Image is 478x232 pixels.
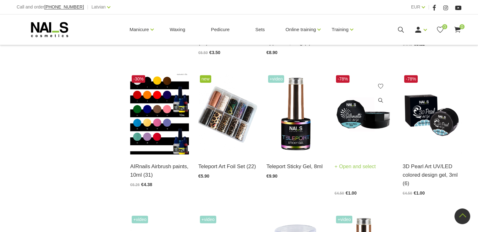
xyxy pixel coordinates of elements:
[198,163,256,169] font: Teleport Art Foil Set (22)
[133,76,144,81] font: -30%
[44,4,84,9] font: [PHONE_NUMBER]
[17,4,44,9] font: Call and order
[141,182,152,187] font: €4.38
[286,27,316,32] font: Online training
[170,27,185,32] font: Waxing
[91,3,106,11] a: Latvian
[428,4,429,9] font: |
[411,4,420,9] font: EUR
[250,14,270,45] a: Sets
[255,27,265,32] font: Sets
[403,163,458,186] font: 3D Pearl Art UV/LED colored design gel, 3ml (6)
[334,162,376,171] a: Open and select
[266,74,325,154] img: Gel that transfers foil designs onto the nail plate. Creates the most original nail designs, from...
[129,27,149,32] font: Manicure
[461,24,463,29] font: 0
[211,27,229,32] font: Pedicure
[209,50,220,55] font: €3.50
[266,163,323,169] font: Teleport Sticky Gel, 8ml
[332,27,349,32] font: Training
[130,163,188,178] font: AIRnails Airbrush paints, 10ml (31)
[270,76,283,81] font: +Video
[332,17,349,42] a: Training
[414,191,425,196] font: €1.00
[201,76,210,81] font: new
[198,174,209,179] font: €5.90
[198,74,257,154] img: Foil for creating designs. Suitable for both modeled nails and gel polish coating. Set includes 1...
[206,14,234,45] a: Pedicure
[403,191,412,196] font: €4.50
[198,51,208,55] font: €6.50
[286,17,316,42] a: Online training
[266,174,277,179] font: €9.90
[266,162,325,171] a: Teleport Sticky Gel, 8ml
[130,162,189,179] a: AIRnails Airbrush paints, 10ml (31)
[201,217,215,222] font: +Video
[411,3,420,11] a: EUR
[346,191,357,196] font: €1.00
[87,4,88,9] font: |
[443,24,446,29] font: 0
[334,191,344,196] font: €4.50
[338,217,351,222] font: +Video
[129,17,149,42] a: Manicure
[198,162,257,171] a: Teleport Art Foil Set (22)
[406,76,416,81] font: -78%
[130,74,189,154] img: A variety of colors for airbrush art....
[338,76,348,81] font: -78%
[403,162,461,188] a: 3D Pearl Art UV/LED colored design gel, 3ml (6)
[133,217,146,222] font: +Video
[436,26,444,34] a: 0
[403,74,461,154] img: 3D design gel with a sophisticated pearlescent shine gives any nail design a volume and relief ef...
[91,4,106,9] font: Latvian
[334,74,393,154] img: Durable art gel designed for creating volumetric designs. The composition of 10 juicy shades offe...
[453,26,461,34] a: 0
[130,183,140,187] font: €6.26
[339,164,376,169] font: Open and select
[44,5,84,9] a: [PHONE_NUMBER]
[165,14,190,45] a: Waxing
[266,50,277,55] font: €8.90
